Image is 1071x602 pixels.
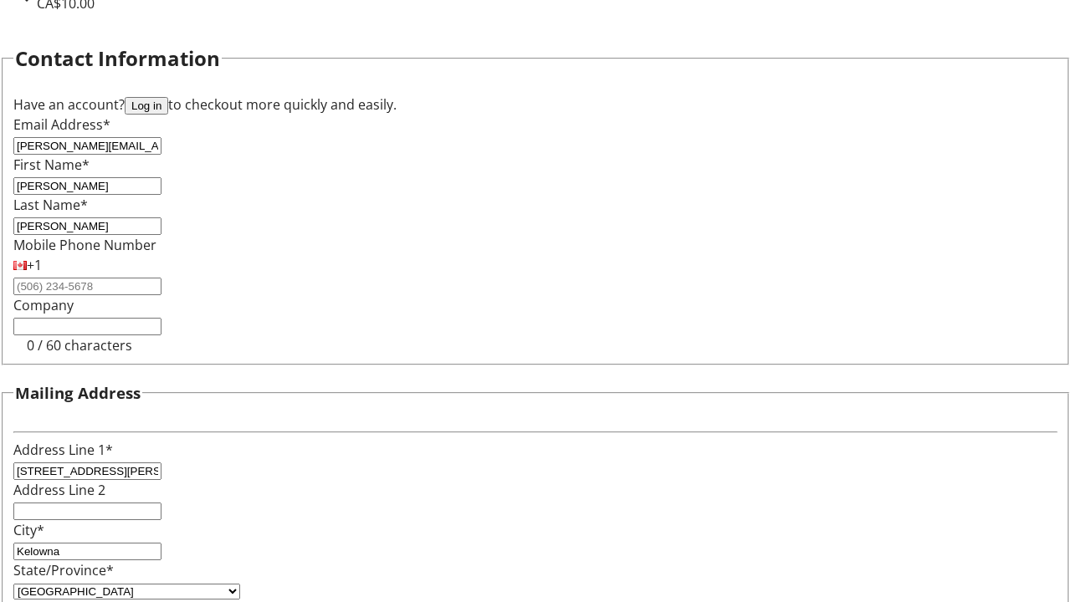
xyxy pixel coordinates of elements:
h2: Contact Information [15,43,220,74]
tr-character-limit: 0 / 60 characters [27,336,132,355]
input: City [13,543,161,560]
button: Log in [125,97,168,115]
label: Address Line 1* [13,441,113,459]
label: City* [13,521,44,539]
input: (506) 234-5678 [13,278,161,295]
label: Last Name* [13,196,88,214]
h3: Mailing Address [15,381,141,405]
input: Address [13,462,161,480]
label: First Name* [13,156,90,174]
label: Company [13,296,74,314]
label: Mobile Phone Number [13,236,156,254]
label: Email Address* [13,115,110,134]
label: Address Line 2 [13,481,105,499]
label: State/Province* [13,561,114,579]
div: Have an account? to checkout more quickly and easily. [13,94,1058,115]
